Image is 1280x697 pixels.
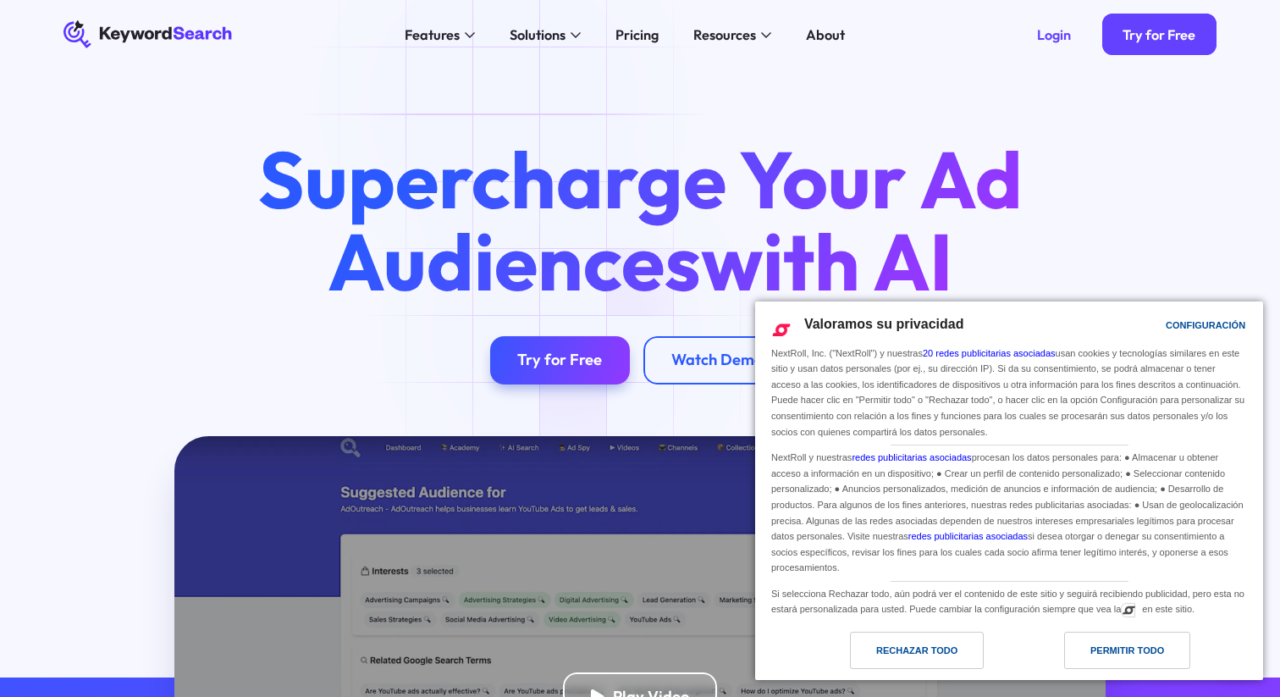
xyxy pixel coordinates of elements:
div: Features [405,25,460,45]
div: Try for Free [1123,26,1195,43]
a: Try for Free [490,336,630,384]
a: Permitir todo [1009,632,1253,678]
div: Try for Free [517,351,602,370]
div: Si selecciona Rechazar todo, aún podrá ver el contenido de este sitio y seguirá recibiendo public... [768,582,1250,619]
div: Resources [693,25,756,45]
div: Permitir todo [1090,641,1164,660]
a: redes publicitarias asociadas [908,531,1028,541]
div: Pricing [615,25,659,45]
a: redes publicitarias asociadas [852,452,971,462]
a: Configuración [1136,312,1177,343]
div: NextRoll y nuestras procesan los datos personales para: ● Almacenar u obtener acceso a informació... [768,445,1250,578]
span: Valoramos su privacidad [804,317,964,331]
div: Rechazar todo [876,641,957,660]
div: NextRoll, Inc. ("NextRoll") y nuestras usan cookies y tecnologías similares en este sitio y usan ... [768,344,1250,441]
div: Watch Demo [671,351,763,370]
div: Configuración [1166,316,1245,335]
a: Login [1017,14,1092,55]
a: Rechazar todo [765,632,1009,678]
a: 20 redes publicitarias asociadas [923,348,1056,358]
a: Try for Free [1102,14,1217,55]
div: Login [1037,26,1071,43]
a: About [796,20,855,48]
div: Solutions [510,25,566,45]
span: with AI [701,211,952,311]
div: About [806,25,845,45]
a: Pricing [605,20,669,48]
h1: Supercharge Your Ad Audiences [226,138,1054,301]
